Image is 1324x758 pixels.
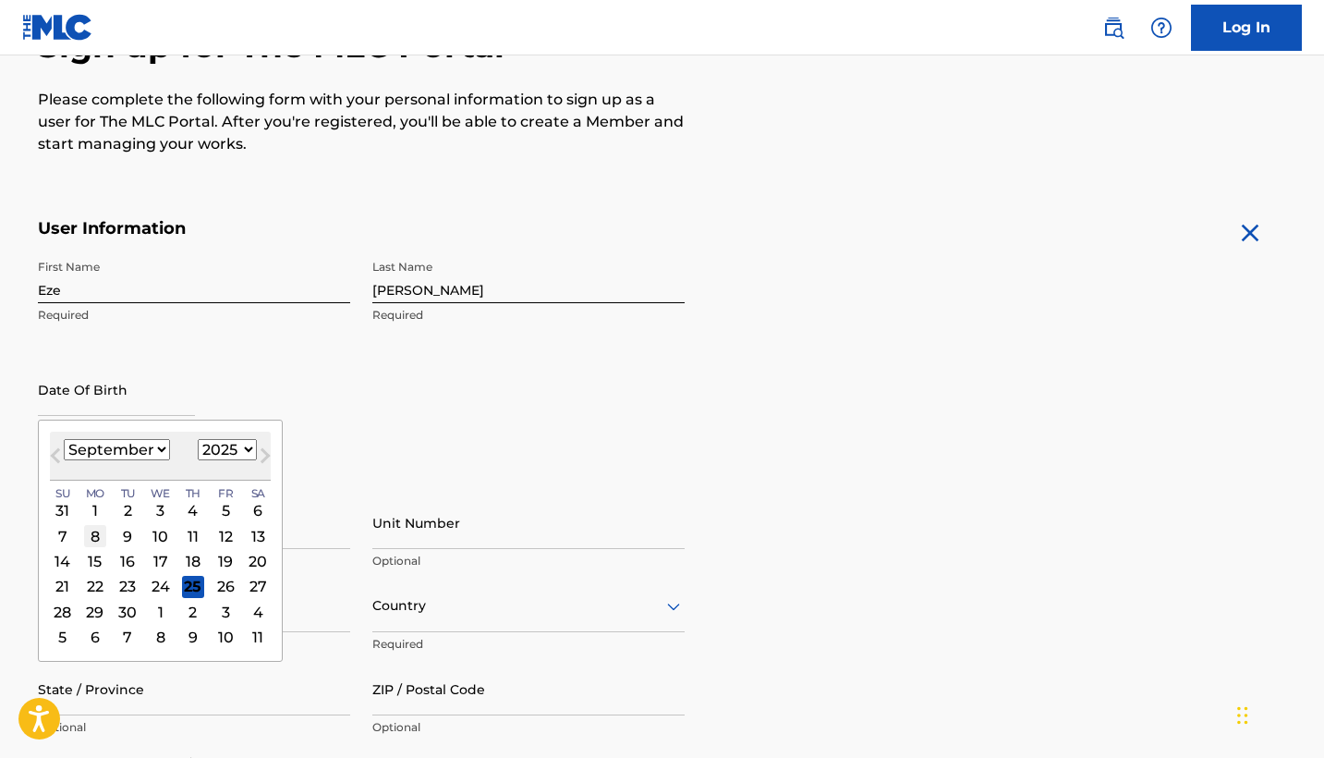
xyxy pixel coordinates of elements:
[181,601,203,623] div: Choose Thursday, October 2nd, 2025
[214,499,237,521] div: Choose Friday, September 5th, 2025
[149,499,171,521] div: Choose Wednesday, September 3rd, 2025
[247,550,269,572] div: Choose Saturday, September 20th, 2025
[1232,669,1324,758] iframe: Chat Widget
[38,307,350,324] p: Required
[214,525,237,547] div: Choose Friday, September 12th, 2025
[116,550,139,572] div: Choose Tuesday, September 16th, 2025
[85,484,103,501] span: Mo
[116,601,139,623] div: Choose Tuesday, September 30th, 2025
[1150,17,1172,39] img: help
[51,525,73,547] div: Choose Sunday, September 7th, 2025
[149,601,171,623] div: Choose Wednesday, October 1st, 2025
[38,218,685,239] h5: User Information
[116,575,139,597] div: Choose Tuesday, September 23rd, 2025
[372,553,685,569] p: Optional
[83,575,105,597] div: Choose Monday, September 22nd, 2025
[214,601,237,623] div: Choose Friday, October 3rd, 2025
[372,307,685,324] p: Required
[83,626,105,648] div: Choose Monday, October 6th, 2025
[22,14,93,41] img: MLC Logo
[38,89,685,155] p: Please complete the following form with your personal information to sign up as a user for The ML...
[247,601,269,623] div: Choose Saturday, October 4th, 2025
[41,445,70,474] button: Previous Month
[181,550,203,572] div: Choose Thursday, September 18th, 2025
[83,499,105,521] div: Choose Monday, September 1st, 2025
[150,484,169,501] span: We
[247,626,269,648] div: Choose Saturday, October 11th, 2025
[149,626,171,648] div: Choose Wednesday, October 8th, 2025
[1143,9,1180,46] div: Help
[372,719,685,736] p: Optional
[1235,218,1265,248] img: close
[51,575,73,597] div: Choose Sunday, September 21st, 2025
[1237,688,1248,743] div: Drag
[185,484,200,501] span: Th
[181,575,203,597] div: Choose Thursday, September 25th, 2025
[1095,9,1132,46] a: Public Search
[214,575,237,597] div: Choose Friday, September 26th, 2025
[217,484,232,501] span: Fr
[1191,5,1302,51] a: Log In
[51,601,73,623] div: Choose Sunday, September 28th, 2025
[83,601,105,623] div: Choose Monday, September 29th, 2025
[247,575,269,597] div: Choose Saturday, September 27th, 2025
[214,626,237,648] div: Choose Friday, October 10th, 2025
[51,626,73,648] div: Choose Sunday, October 5th, 2025
[181,525,203,547] div: Choose Thursday, September 11th, 2025
[55,484,68,501] span: Su
[38,420,283,662] div: Choose Date
[83,550,105,572] div: Choose Monday, September 15th, 2025
[1102,17,1124,39] img: search
[50,498,271,650] div: Month September, 2025
[38,719,350,736] p: Optional
[372,636,685,653] p: Required
[250,445,280,474] button: Next Month
[83,525,105,547] div: Choose Monday, September 8th, 2025
[149,575,171,597] div: Choose Wednesday, September 24th, 2025
[51,550,73,572] div: Choose Sunday, September 14th, 2025
[247,499,269,521] div: Choose Saturday, September 6th, 2025
[51,499,73,521] div: Choose Sunday, August 31st, 2025
[181,499,203,521] div: Choose Thursday, September 4th, 2025
[214,550,237,572] div: Choose Friday, September 19th, 2025
[120,484,134,501] span: Tu
[38,476,1287,497] h5: Personal Address
[116,499,139,521] div: Choose Tuesday, September 2nd, 2025
[149,525,171,547] div: Choose Wednesday, September 10th, 2025
[116,626,139,648] div: Choose Tuesday, October 7th, 2025
[181,626,203,648] div: Choose Thursday, October 9th, 2025
[250,484,264,501] span: Sa
[116,525,139,547] div: Choose Tuesday, September 9th, 2025
[247,525,269,547] div: Choose Saturday, September 13th, 2025
[149,550,171,572] div: Choose Wednesday, September 17th, 2025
